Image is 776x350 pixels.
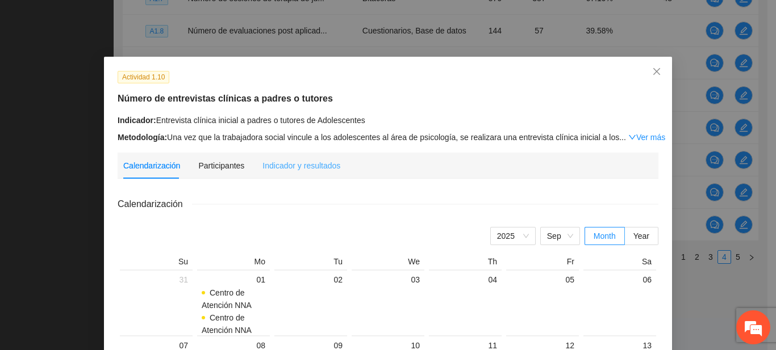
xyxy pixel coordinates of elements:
div: Participantes [198,159,244,172]
td: 2025-09-05 [504,269,581,335]
div: 03 [356,273,420,286]
a: Expand [628,133,665,142]
strong: Indicador: [118,116,156,125]
div: Entrevista clínica inicial a padres o tutores de Adolescentes [118,114,658,126]
td: 2025-09-01 [195,269,272,335]
span: Estamos en línea. [66,112,157,226]
button: Close [641,57,672,87]
textarea: Escriba su mensaje y pulse “Intro” [6,231,216,271]
div: Minimizar ventana de chat en vivo [186,6,214,33]
strong: Metodología: [118,133,167,142]
th: We [349,256,427,269]
span: 2025 [497,227,529,244]
span: Month [594,231,616,241]
div: 31 [124,273,188,286]
span: Actividad 1.10 [118,71,169,83]
th: Sa [581,256,658,269]
td: 2025-09-04 [427,269,504,335]
div: Una vez que la trabajadora social vincule a los adolescentes al área de psicología, se realizara ... [118,131,658,144]
td: 2025-09-02 [272,269,349,335]
h5: Número de entrevistas clínicas a padres o tutores [118,92,658,106]
span: Sep [547,227,573,244]
th: Tu [272,256,349,269]
div: 01 [202,273,265,286]
td: 2025-08-31 [118,269,195,335]
td: 2025-09-03 [349,269,427,335]
div: Chatee con nosotros ahora [59,58,191,73]
th: Fr [504,256,581,269]
div: Calendarización [123,159,180,172]
span: ... [619,133,626,142]
th: Mo [195,256,272,269]
th: Th [427,256,504,269]
div: 02 [279,273,343,286]
th: Su [118,256,195,269]
div: Indicador y resultados [262,159,340,172]
span: down [628,133,636,141]
span: Centro de Atención NNA [202,288,252,310]
div: 04 [433,273,497,286]
td: 2025-09-06 [581,269,658,335]
div: 05 [511,273,574,286]
span: Centro de Atención NNA [202,313,252,335]
span: Calendarización [118,197,192,211]
span: close [652,67,661,76]
div: 06 [588,273,652,286]
span: Year [633,231,649,241]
